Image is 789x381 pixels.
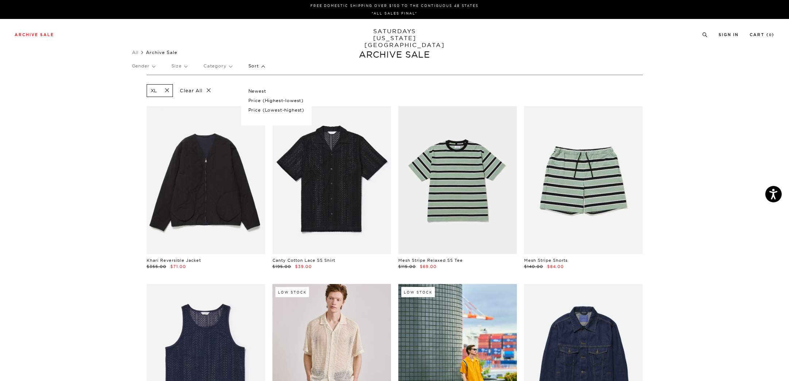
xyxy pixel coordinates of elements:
[272,264,291,269] span: $195.00
[177,84,214,97] p: Clear All
[147,264,166,269] span: $355.00
[295,264,312,269] span: $39.00
[248,96,304,105] p: Price (Highest-lowest)
[401,287,435,297] div: Low Stock
[248,105,304,115] p: Price (Lowest-highest)
[170,264,186,269] span: $71.00
[15,33,54,37] a: Archive Sale
[547,264,564,269] span: $84.00
[18,3,771,8] p: FREE DOMESTIC SHIPPING OVER $150 TO THE CONTIGUOUS 48 STATES
[272,258,335,263] a: Canty Cotton Lace SS Shirt
[171,58,187,74] p: Size
[248,86,304,96] p: Newest
[132,50,139,55] a: All
[750,33,774,37] a: Cart (0)
[146,50,177,55] span: Archive Sale
[769,34,772,37] small: 0
[398,258,463,263] a: Mesh Stripe Relaxed SS Tee
[248,58,264,74] p: Sort
[719,33,739,37] a: Sign In
[151,88,158,94] p: XL
[204,58,232,74] p: Category
[364,28,425,48] a: SATURDAYS[US_STATE][GEOGRAPHIC_DATA]
[398,264,416,269] span: $115.00
[18,11,771,16] p: *ALL SALES FINAL*
[132,58,155,74] p: Gender
[420,264,437,269] span: $69.00
[275,287,309,297] div: Low Stock
[524,264,543,269] span: $140.00
[524,258,568,263] a: Mesh Stripe Shorts
[147,258,201,263] a: Khari Reversible Jacket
